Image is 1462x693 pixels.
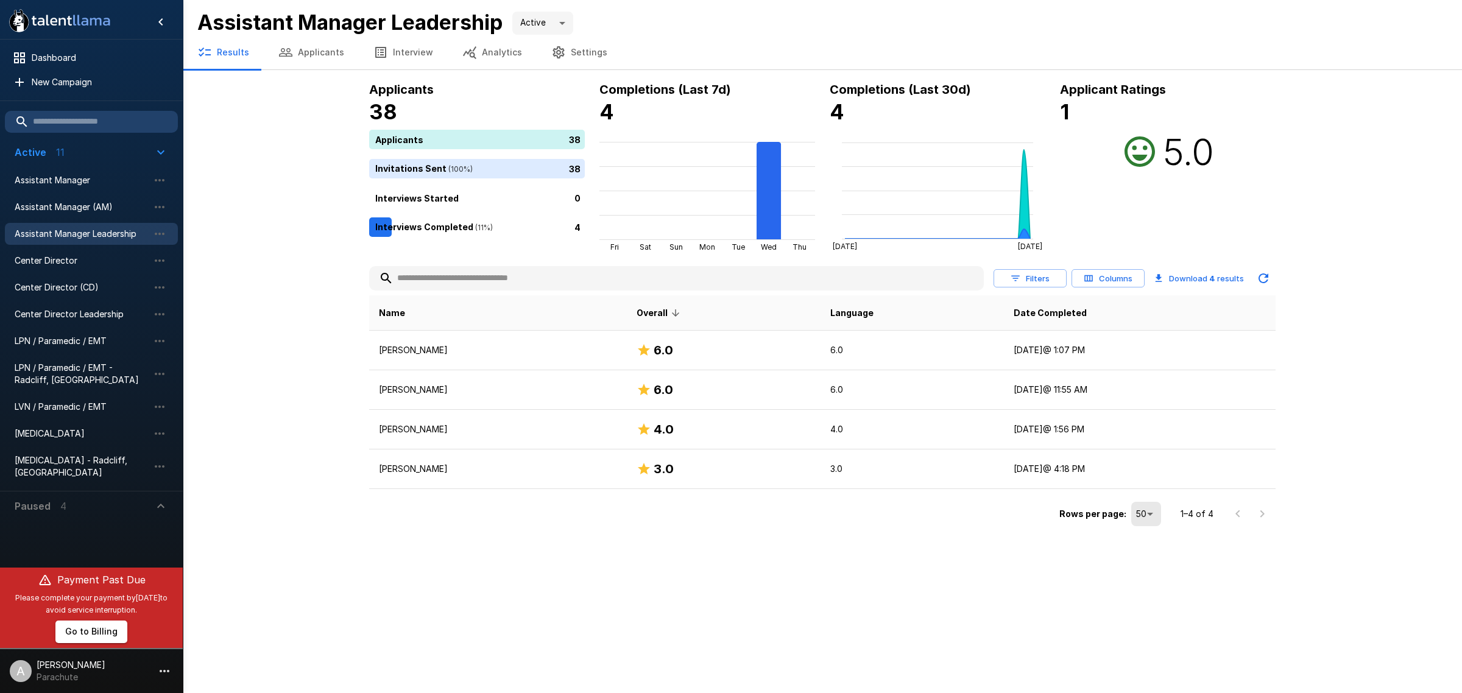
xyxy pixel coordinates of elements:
[732,242,745,252] tspan: Tue
[1163,130,1214,174] h2: 5.0
[640,242,651,252] tspan: Sat
[1018,242,1042,251] tspan: [DATE]
[654,420,674,439] h6: 4.0
[1004,410,1276,449] td: [DATE] @ 1:56 PM
[1131,502,1161,526] div: 50
[830,463,994,475] p: 3.0
[833,242,857,251] tspan: [DATE]
[669,242,683,252] tspan: Sun
[537,35,622,69] button: Settings
[830,306,874,320] span: Language
[830,384,994,396] p: 6.0
[369,82,434,97] b: Applicants
[1004,331,1276,370] td: [DATE] @ 1:07 PM
[599,99,614,124] b: 4
[1060,82,1166,97] b: Applicant Ratings
[359,35,448,69] button: Interview
[830,99,844,124] b: 4
[761,242,777,252] tspan: Wed
[379,344,617,356] p: [PERSON_NAME]
[1004,449,1276,489] td: [DATE] @ 4:18 PM
[512,12,573,35] div: Active
[379,384,617,396] p: [PERSON_NAME]
[1149,266,1249,290] button: Download 4 results
[379,463,617,475] p: [PERSON_NAME]
[830,82,971,97] b: Completions (Last 30d)
[599,82,731,97] b: Completions (Last 7d)
[448,35,537,69] button: Analytics
[994,269,1067,288] button: Filters
[699,242,715,252] tspan: Mon
[379,423,617,435] p: [PERSON_NAME]
[1060,99,1069,124] b: 1
[830,423,994,435] p: 4.0
[654,340,673,360] h6: 6.0
[654,380,673,399] h6: 6.0
[830,344,994,356] p: 6.0
[1004,370,1276,410] td: [DATE] @ 11:55 AM
[1072,269,1145,288] button: Columns
[1209,273,1215,283] b: 4
[654,459,674,479] h6: 3.0
[1014,306,1087,320] span: Date Completed
[569,162,581,175] p: 38
[369,99,397,124] b: 38
[637,306,683,320] span: Overall
[569,133,581,146] p: 38
[793,242,807,252] tspan: Thu
[183,35,264,69] button: Results
[1181,508,1213,520] p: 1–4 of 4
[264,35,359,69] button: Applicants
[1059,508,1126,520] p: Rows per page:
[574,220,581,233] p: 4
[197,10,503,35] b: Assistant Manager Leadership
[379,306,405,320] span: Name
[1251,266,1276,290] button: Updated Today - 9:28 AM
[610,242,619,252] tspan: Fri
[574,191,581,204] p: 0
